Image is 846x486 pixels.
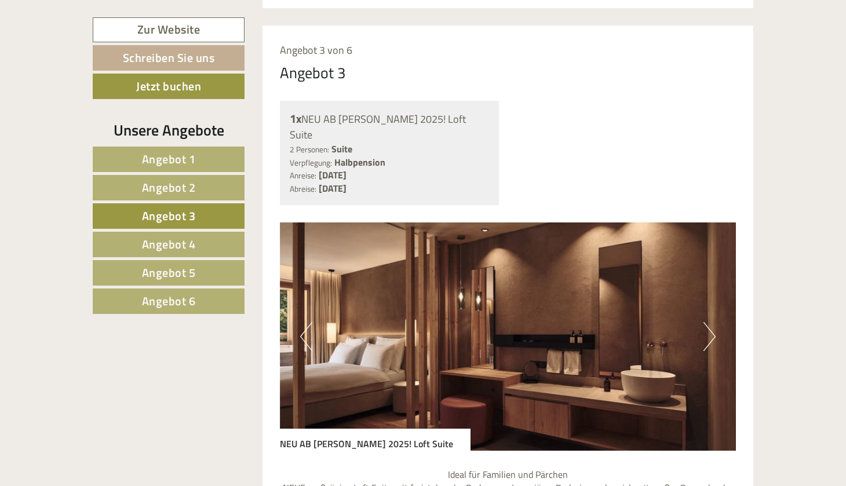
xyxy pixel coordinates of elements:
span: Angebot 3 [142,207,196,225]
button: Previous [300,322,312,351]
span: Angebot 1 [142,150,196,168]
small: Abreise: [290,183,316,195]
b: Halbpension [334,155,385,169]
b: Suite [331,142,352,156]
div: NEU AB [PERSON_NAME] 2025! Loft Suite [280,429,471,451]
span: Angebot 5 [142,264,196,282]
a: Zur Website [93,17,245,42]
a: Jetzt buchen [93,74,245,99]
small: Verpflegung: [290,157,332,169]
small: 2 Personen: [290,144,329,155]
span: Angebot 6 [142,292,196,310]
small: Anreise: [290,170,316,181]
img: image [280,222,736,451]
b: [DATE] [319,181,347,195]
div: NEU AB [PERSON_NAME] 2025! Loft Suite [290,111,490,142]
div: Unsere Angebote [93,119,245,141]
b: [DATE] [319,168,347,182]
button: Next [703,322,716,351]
span: Angebot 3 von 6 [280,42,352,58]
span: Angebot 4 [142,235,196,253]
a: Schreiben Sie uns [93,45,245,71]
b: 1x [290,109,301,127]
span: Angebot 2 [142,178,196,196]
div: Angebot 3 [280,62,346,83]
